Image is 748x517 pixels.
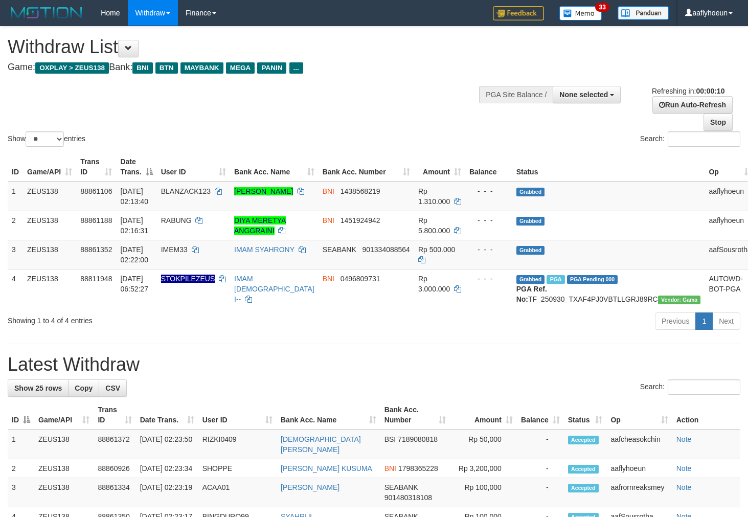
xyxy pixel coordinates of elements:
[465,152,512,182] th: Balance
[418,275,450,293] span: Rp 3.000.000
[516,217,545,226] span: Grabbed
[8,152,23,182] th: ID
[116,152,156,182] th: Date Trans.: activate to sort column descending
[640,379,740,395] label: Search:
[568,465,599,474] span: Accepted
[672,400,740,430] th: Action
[564,400,607,430] th: Status: activate to sort column ascending
[120,245,148,264] span: [DATE] 02:22:00
[157,152,230,182] th: User ID: activate to sort column ascending
[512,152,705,182] th: Status
[668,131,740,147] input: Search:
[696,87,724,95] strong: 00:00:10
[26,131,64,147] select: Showentries
[277,400,380,430] th: Bank Acc. Name: activate to sort column ascending
[120,216,148,235] span: [DATE] 02:16:31
[450,478,517,507] td: Rp 100,000
[161,187,211,195] span: BLANZACK123
[559,91,608,99] span: None selected
[198,459,277,478] td: SHOPPE
[8,478,34,507] td: 3
[606,400,672,430] th: Op: activate to sort column ascending
[120,275,148,293] span: [DATE] 06:52:27
[76,152,116,182] th: Trans ID: activate to sort column ascending
[418,216,450,235] span: Rp 5.800.000
[398,464,438,473] span: Copy 1798365228 to clipboard
[234,245,294,254] a: IMAM SYAHRONY
[516,275,545,284] span: Grabbed
[516,285,547,303] b: PGA Ref. No:
[559,6,602,20] img: Button%20Memo.svg
[8,182,23,211] td: 1
[568,484,599,492] span: Accepted
[14,384,62,392] span: Show 25 rows
[8,37,488,57] h1: Withdraw List
[384,493,432,502] span: Copy 901480318108 to clipboard
[8,311,304,326] div: Showing 1 to 4 of 4 entries
[136,459,198,478] td: [DATE] 02:23:34
[94,430,135,459] td: 88861372
[198,400,277,430] th: User ID: activate to sort column ascending
[23,240,76,269] td: ZEUS138
[652,87,724,95] span: Refreshing in:
[493,6,544,20] img: Feedback.jpg
[341,275,380,283] span: Copy 0496809731 to clipboard
[450,430,517,459] td: Rp 50,000
[652,96,733,114] a: Run Auto-Refresh
[517,400,564,430] th: Balance: activate to sort column ascending
[384,483,418,491] span: SEABANK
[198,430,277,459] td: RIZKI0409
[398,435,438,443] span: Copy 7189080818 to clipboard
[547,275,564,284] span: Marked by aafsreyleap
[553,86,621,103] button: None selected
[198,478,277,507] td: ACAA01
[676,435,692,443] a: Note
[8,240,23,269] td: 3
[8,62,488,73] h4: Game: Bank:
[8,269,23,308] td: 4
[155,62,178,74] span: BTN
[8,211,23,240] td: 2
[606,478,672,507] td: aafrornreaksmey
[469,215,508,226] div: - - -
[75,384,93,392] span: Copy
[8,379,69,397] a: Show 25 rows
[595,3,609,12] span: 33
[384,464,396,473] span: BNI
[384,435,396,443] span: BSI
[8,5,85,20] img: MOTION_logo.png
[517,430,564,459] td: -
[136,430,198,459] td: [DATE] 02:23:50
[8,354,740,375] h1: Latest Withdraw
[94,459,135,478] td: 88860926
[226,62,255,74] span: MEGA
[94,400,135,430] th: Trans ID: activate to sort column ascending
[418,187,450,206] span: Rp 1.310.000
[230,152,319,182] th: Bank Acc. Name: activate to sort column ascending
[418,245,455,254] span: Rp 500.000
[469,274,508,284] div: - - -
[281,435,361,454] a: [DEMOGRAPHIC_DATA][PERSON_NAME]
[450,400,517,430] th: Amount: activate to sort column ascending
[105,384,120,392] span: CSV
[341,187,380,195] span: Copy 1438568219 to clipboard
[323,245,356,254] span: SEABANK
[234,187,293,195] a: [PERSON_NAME]
[414,152,465,182] th: Amount: activate to sort column ascending
[319,152,414,182] th: Bank Acc. Number: activate to sort column ascending
[668,379,740,395] input: Search:
[34,400,94,430] th: Game/API: activate to sort column ascending
[281,464,372,473] a: [PERSON_NAME] KUSUMA
[712,312,740,330] a: Next
[34,478,94,507] td: ZEUS138
[323,275,334,283] span: BNI
[180,62,223,74] span: MAYBANK
[99,379,127,397] a: CSV
[34,459,94,478] td: ZEUS138
[234,275,314,303] a: IMAM [DEMOGRAPHIC_DATA] I--
[80,216,112,224] span: 88861188
[8,459,34,478] td: 2
[568,436,599,444] span: Accepted
[655,312,696,330] a: Previous
[517,478,564,507] td: -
